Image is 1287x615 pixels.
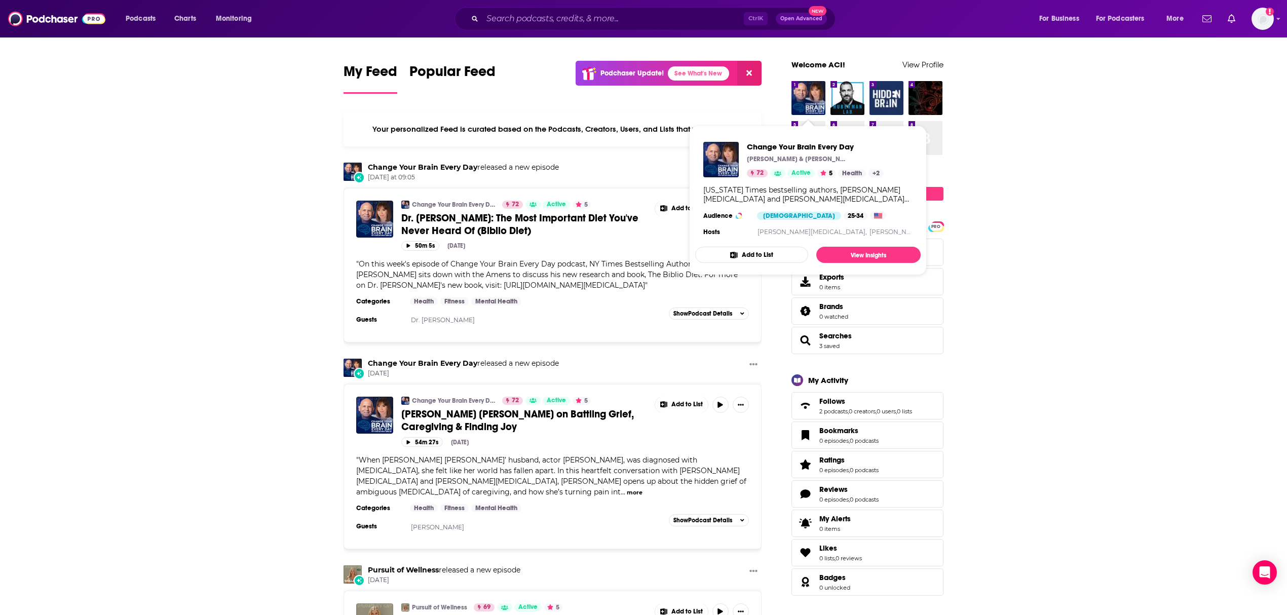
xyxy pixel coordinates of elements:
[368,565,520,575] h3: released a new episode
[819,573,846,582] span: Badges
[744,12,768,25] span: Ctrl K
[877,408,896,415] a: 0 users
[401,212,648,237] a: Dr. [PERSON_NAME]: The Most Important Diet You've Never Heard Of (Biblio Diet)
[547,200,566,210] span: Active
[791,451,943,478] span: Ratings
[368,359,477,368] a: Change Your Brain Every Day
[868,169,884,177] a: +2
[1096,12,1145,26] span: For Podcasters
[869,81,903,115] a: Hidden Brain
[409,63,496,86] span: Popular Feed
[401,603,409,611] a: Pursuit of Wellness
[411,316,475,324] a: Dr. [PERSON_NAME]
[1252,8,1274,30] span: Logged in as aci-podcast
[669,307,749,320] button: ShowPodcast Details
[621,487,625,496] span: ...
[544,603,562,611] button: 5
[411,523,464,531] a: [PERSON_NAME]
[368,565,439,574] a: Pursuit of Wellness
[669,514,749,526] button: ShowPodcast Details
[809,6,827,16] span: New
[849,437,850,444] span: ,
[1224,10,1239,27] a: Show notifications dropdown
[835,555,836,562] span: ,
[695,247,808,263] button: Add to List
[819,408,848,415] a: 2 podcasts
[869,228,977,236] a: [PERSON_NAME][MEDICAL_DATA]
[817,169,836,177] button: 5
[174,12,196,26] span: Charts
[819,342,840,350] a: 3 saved
[655,397,708,413] button: Show More Button
[819,331,852,340] a: Searches
[819,455,879,465] a: Ratings
[776,13,827,25] button: Open AdvancedNew
[1166,12,1184,26] span: More
[791,327,943,354] span: Searches
[795,487,815,501] a: Reviews
[356,397,393,434] img: Emma Heming Willis on Battling Grief, Caregiving & Finding Joy
[819,397,845,406] span: Follows
[816,247,921,263] a: View Insights
[412,201,496,209] a: Change Your Brain Every Day
[401,397,409,405] a: Change Your Brain Every Day
[791,539,943,566] span: Likes
[850,467,879,474] a: 0 podcasts
[703,185,913,204] div: [US_STATE] Times bestselling authors, [PERSON_NAME][MEDICAL_DATA] and [PERSON_NAME][MEDICAL_DATA]...
[673,517,732,524] span: Show Podcast Details
[757,212,841,220] div: [DEMOGRAPHIC_DATA]
[401,201,409,209] a: Change Your Brain Every Day
[819,496,849,503] a: 0 episodes
[1253,560,1277,585] div: Open Intercom Messenger
[344,359,362,377] img: Change Your Brain Every Day
[795,333,815,348] a: Searches
[410,504,438,512] a: Health
[819,397,912,406] a: Follows
[401,408,634,433] span: [PERSON_NAME] [PERSON_NAME] on Battling Grief, Caregiving & Finding Joy
[1089,11,1159,27] button: open menu
[512,396,519,406] span: 72
[791,168,811,178] span: Active
[819,485,879,494] a: Reviews
[368,173,559,182] span: [DATE] at 09:05
[412,603,467,611] a: Pursuit of Wellness
[368,163,477,172] a: Change Your Brain Every Day
[819,302,848,311] a: Brands
[412,397,496,405] a: Change Your Brain Every Day
[745,565,762,578] button: Show More Button
[356,201,393,238] a: Dr. Josh Axe: The Most Important Diet You've Never Heard Of (Biblio Diet)
[354,172,365,183] div: New Episode
[627,488,642,497] button: more
[440,504,469,512] a: Fitness
[819,313,848,320] a: 0 watched
[703,142,739,177] a: Change Your Brain Every Day
[401,437,443,447] button: 54m 27s
[819,284,844,291] span: 0 items
[600,69,664,78] p: Podchaser Update!
[819,584,850,591] a: 0 unlocked
[368,163,559,172] h3: released a new episode
[791,421,943,449] span: Bookmarks
[356,316,402,324] h3: Guests
[216,12,252,26] span: Monitoring
[909,81,942,115] a: The Farmacy Podcast
[344,163,362,181] img: Change Your Brain Every Day
[703,228,720,236] h4: Hosts
[791,392,943,419] span: Follows
[876,408,877,415] span: ,
[356,259,738,290] span: " "
[849,408,876,415] a: 0 creators
[747,169,768,177] a: 72
[850,496,879,503] a: 0 podcasts
[356,259,738,290] span: On this week's episode of Change Your Brain Every Day podcast, NY Times Bestselling Author Dr. [P...
[673,310,732,317] span: Show Podcast Details
[703,212,749,220] h3: Audience
[168,11,202,27] a: Charts
[543,397,570,405] a: Active
[464,7,845,30] div: Search podcasts, credits, & more...
[791,60,845,69] a: Welcome ACI!
[791,510,943,537] a: My Alerts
